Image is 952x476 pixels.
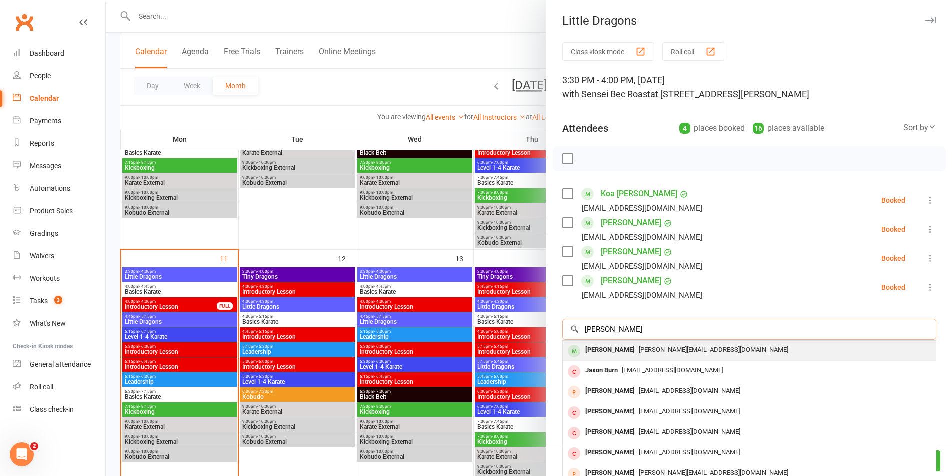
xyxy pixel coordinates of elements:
a: Waivers [13,245,105,267]
a: General attendance kiosk mode [13,353,105,376]
input: Search to add attendees [562,319,936,340]
a: People [13,65,105,87]
div: 3:30 PM - 4:00 PM, [DATE] [562,73,936,101]
div: Calendar [30,94,59,102]
a: Roll call [13,376,105,398]
div: [PERSON_NAME] [581,343,639,357]
div: Booked [881,197,905,204]
a: Class kiosk mode [13,398,105,421]
div: Waivers [30,252,54,260]
a: [PERSON_NAME] [601,273,661,289]
a: Payments [13,110,105,132]
div: Roll call [30,383,53,391]
div: Sort by [903,121,936,134]
a: Automations [13,177,105,200]
div: 4 [679,123,690,134]
a: Dashboard [13,42,105,65]
a: Gradings [13,222,105,245]
div: Payments [30,117,61,125]
span: [PERSON_NAME][EMAIL_ADDRESS][DOMAIN_NAME] [639,469,788,476]
div: places available [753,121,824,135]
div: Booked [881,226,905,233]
div: Dashboard [30,49,64,57]
button: Class kiosk mode [562,42,654,61]
div: People [30,72,51,80]
a: What's New [13,312,105,335]
span: [EMAIL_ADDRESS][DOMAIN_NAME] [622,366,723,374]
span: 2 [30,442,38,450]
div: member [568,345,580,357]
span: [EMAIL_ADDRESS][DOMAIN_NAME] [639,428,740,435]
div: [PERSON_NAME] [581,384,639,398]
a: Koa [PERSON_NAME] [601,186,677,202]
span: [PERSON_NAME][EMAIL_ADDRESS][DOMAIN_NAME] [639,346,788,353]
div: member [568,406,580,419]
div: [EMAIL_ADDRESS][DOMAIN_NAME] [582,289,702,302]
div: General attendance [30,360,91,368]
div: places booked [679,121,745,135]
div: 16 [753,123,764,134]
div: Reports [30,139,54,147]
div: Tasks [30,297,48,305]
div: What's New [30,319,66,327]
a: [PERSON_NAME] [601,244,661,260]
button: Roll call [662,42,724,61]
div: Class check-in [30,405,74,413]
div: member [568,365,580,378]
div: Attendees [562,121,608,135]
div: [EMAIL_ADDRESS][DOMAIN_NAME] [582,260,702,273]
div: [PERSON_NAME] [581,404,639,419]
div: [EMAIL_ADDRESS][DOMAIN_NAME] [582,202,702,215]
a: Reports [13,132,105,155]
iframe: Intercom live chat [10,442,34,466]
div: Product Sales [30,207,73,215]
span: at [STREET_ADDRESS][PERSON_NAME] [650,89,809,99]
div: [PERSON_NAME] [581,425,639,439]
div: Workouts [30,274,60,282]
a: Messages [13,155,105,177]
div: prospect [568,386,580,398]
div: Jaxon Burn [581,363,622,378]
div: Messages [30,162,61,170]
div: member [568,427,580,439]
span: 3 [54,296,62,304]
div: [PERSON_NAME] [581,445,639,460]
div: Little Dragons [546,14,952,28]
span: [EMAIL_ADDRESS][DOMAIN_NAME] [639,387,740,394]
a: Calendar [13,87,105,110]
a: Workouts [13,267,105,290]
span: [EMAIL_ADDRESS][DOMAIN_NAME] [639,448,740,456]
span: with Sensei Bec Roast [562,89,650,99]
div: Automations [30,184,70,192]
div: Booked [881,255,905,262]
span: [EMAIL_ADDRESS][DOMAIN_NAME] [639,407,740,415]
a: Clubworx [12,10,37,35]
a: Tasks 3 [13,290,105,312]
a: Product Sales [13,200,105,222]
div: Gradings [30,229,58,237]
div: [EMAIL_ADDRESS][DOMAIN_NAME] [582,231,702,244]
a: [PERSON_NAME] [601,215,661,231]
div: Booked [881,284,905,291]
div: member [568,447,580,460]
